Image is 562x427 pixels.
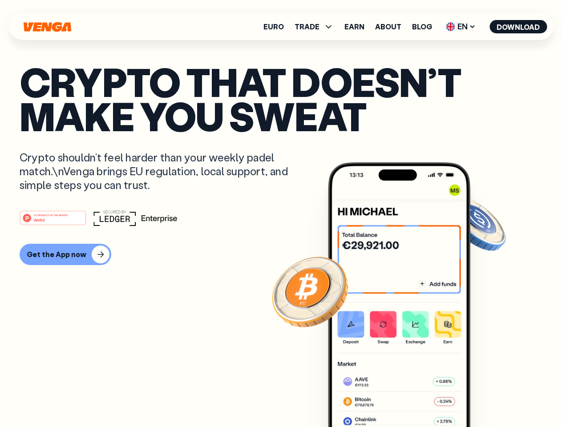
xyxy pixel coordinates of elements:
svg: Home [22,22,72,32]
button: Get the App now [20,244,111,265]
button: Download [489,20,547,33]
a: Earn [344,23,364,30]
span: TRADE [295,21,334,32]
a: Euro [263,23,284,30]
tspan: Web3 [34,217,45,222]
tspan: #1 PRODUCT OF THE MONTH [34,213,68,216]
img: flag-uk [446,22,455,31]
p: Crypto shouldn’t feel harder than your weekly padel match.\nVenga brings EU regulation, local sup... [20,150,301,192]
img: Bitcoin [270,251,350,331]
p: Crypto that doesn’t make you sweat [20,64,542,133]
a: About [375,23,401,30]
span: EN [443,20,479,34]
img: USDC coin [444,191,508,255]
a: Get the App now [20,244,542,265]
a: Blog [412,23,432,30]
a: #1 PRODUCT OF THE MONTHWeb3 [20,216,86,227]
span: TRADE [295,23,319,30]
div: Get the App now [27,250,86,259]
